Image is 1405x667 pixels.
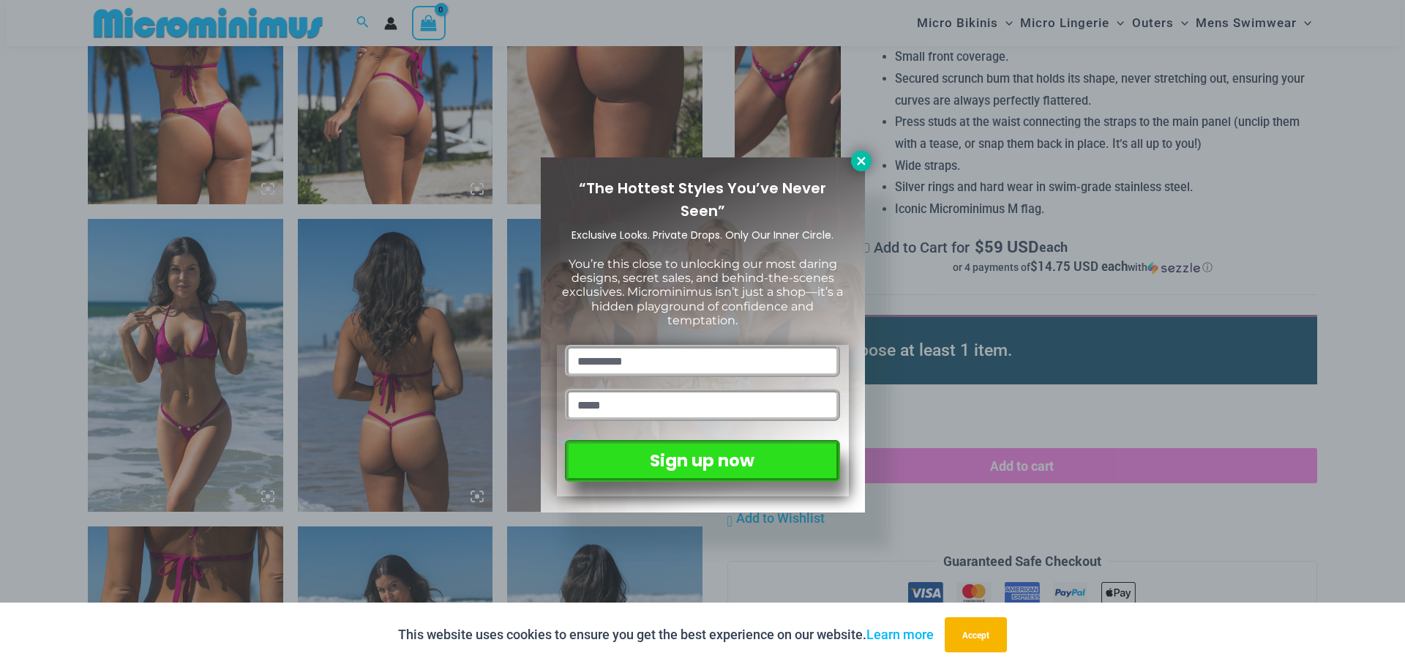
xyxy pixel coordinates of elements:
p: This website uses cookies to ensure you get the best experience on our website. [398,624,934,646]
button: Accept [945,617,1007,652]
span: Exclusive Looks. Private Drops. Only Our Inner Circle. [572,228,833,242]
button: Sign up now [565,440,839,482]
span: “The Hottest Styles You’ve Never Seen” [579,178,826,221]
a: Learn more [866,627,934,642]
span: You’re this close to unlocking our most daring designs, secret sales, and behind-the-scenes exclu... [562,257,843,327]
button: Close [851,151,872,171]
